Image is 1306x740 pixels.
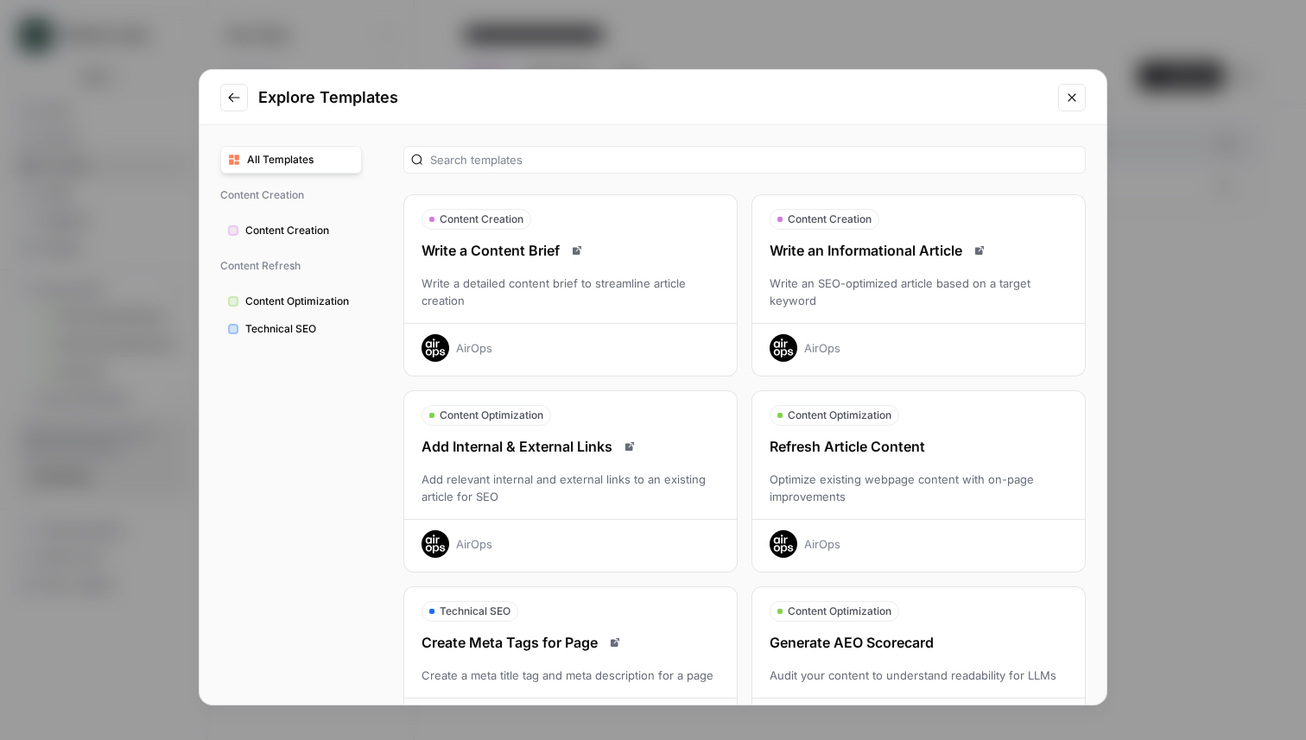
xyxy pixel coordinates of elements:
[220,146,362,174] button: All Templates
[605,632,625,653] a: Read docs
[404,632,737,653] div: Create Meta Tags for Page
[404,240,737,261] div: Write a Content Brief
[752,471,1085,505] div: Optimize existing webpage content with on-page improvements
[788,212,872,227] span: Content Creation
[404,275,737,309] div: Write a detailed content brief to streamline article creation
[220,288,362,315] button: Content Optimization
[1058,84,1086,111] button: Close modal
[804,535,840,553] div: AirOps
[440,212,523,227] span: Content Creation
[440,408,543,423] span: Content Optimization
[403,194,738,376] button: Content CreationWrite a Content BriefRead docsWrite a detailed content brief to streamline articl...
[404,436,737,457] div: Add Internal & External Links
[245,321,354,337] span: Technical SEO
[220,315,362,343] button: Technical SEO
[430,151,1078,168] input: Search templates
[456,339,492,357] div: AirOps
[456,535,492,553] div: AirOps
[751,390,1086,572] button: Content OptimizationRefresh Article ContentOptimize existing webpage content with on-page improve...
[969,240,990,261] a: Read docs
[752,240,1085,261] div: Write an Informational Article
[619,436,640,457] a: Read docs
[404,471,737,505] div: Add relevant internal and external links to an existing article for SEO
[788,408,891,423] span: Content Optimization
[247,152,354,168] span: All Templates
[751,194,1086,376] button: Content CreationWrite an Informational ArticleRead docsWrite an SEO-optimized article based on a ...
[752,667,1085,684] div: Audit your content to understand readability for LLMs
[245,223,354,238] span: Content Creation
[788,604,891,619] span: Content Optimization
[752,632,1085,653] div: Generate AEO Scorecard
[752,275,1085,309] div: Write an SEO-optimized article based on a target keyword
[258,85,1048,110] h2: Explore Templates
[220,84,248,111] button: Go to previous step
[220,217,362,244] button: Content Creation
[403,390,738,572] button: Content OptimizationAdd Internal & External LinksRead docsAdd relevant internal and external link...
[404,667,737,684] div: Create a meta title tag and meta description for a page
[440,604,510,619] span: Technical SEO
[245,294,354,309] span: Content Optimization
[804,339,840,357] div: AirOps
[752,436,1085,457] div: Refresh Article Content
[567,240,587,261] a: Read docs
[220,180,362,210] span: Content Creation
[220,251,362,281] span: Content Refresh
